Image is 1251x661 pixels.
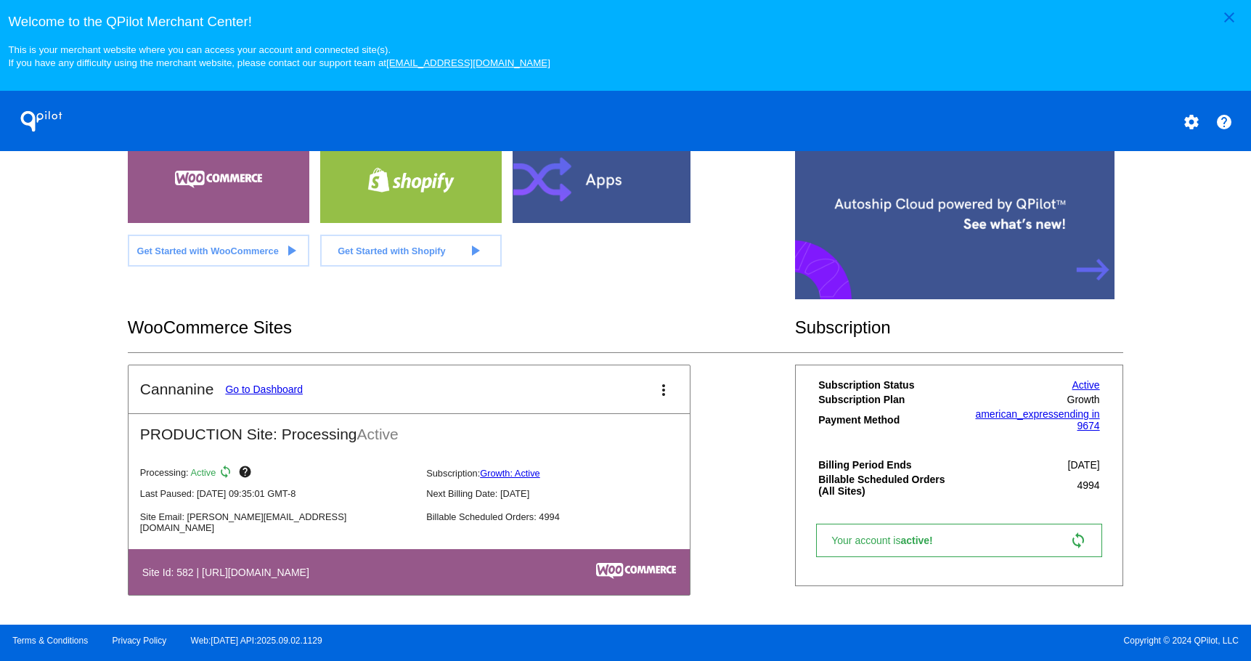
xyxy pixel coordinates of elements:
[113,636,167,646] a: Privacy Policy
[191,468,216,479] span: Active
[1183,113,1200,131] mat-icon: settings
[818,473,959,498] th: Billable Scheduled Orders (All Sites)
[140,488,415,499] p: Last Paused: [DATE] 09:35:01 GMT-8
[818,393,959,406] th: Subscription Plan
[1072,379,1100,391] a: Active
[638,636,1239,646] span: Copyright © 2024 QPilot, LLC
[191,636,322,646] a: Web:[DATE] API:2025.09.02.1129
[426,488,701,499] p: Next Billing Date: [DATE]
[8,14,1242,30] h3: Welcome to the QPilot Merchant Center!
[466,242,484,259] mat-icon: play_arrow
[338,246,446,256] span: Get Started with Shopify
[219,465,236,482] mat-icon: sync
[816,524,1101,557] a: Your account isactive! sync
[320,235,502,267] a: Get Started with Shopify
[426,511,701,522] p: Billable Scheduled Orders: 4994
[238,465,256,482] mat-icon: help
[831,535,948,546] span: Your account is
[12,636,88,646] a: Terms & Conditions
[1069,532,1087,549] mat-icon: sync
[282,242,300,259] mat-icon: play_arrow
[596,563,676,579] img: c53aa0e5-ae75-48aa-9bee-956650975ee5
[136,246,278,256] span: Get Started with WooCommerce
[818,407,959,432] th: Payment Method
[128,317,795,338] h2: WooCommerce Sites
[818,378,959,392] th: Subscription Status
[225,384,303,395] a: Go to Dashboard
[1221,9,1238,26] mat-icon: close
[1068,459,1100,471] span: [DATE]
[975,408,1099,431] a: american_expressending in 9674
[129,414,690,443] h2: PRODUCTION Site: Processing
[1067,394,1100,405] span: Growth
[975,408,1058,420] span: american_express
[480,468,540,479] a: Growth: Active
[12,107,70,136] h1: QPilot
[140,381,214,398] h2: Cannanine
[655,381,672,399] mat-icon: more_vert
[140,465,415,482] p: Processing:
[142,567,317,578] h4: Site Id: 582 | [URL][DOMAIN_NAME]
[8,44,550,68] small: This is your merchant website where you can access your account and connected site(s). If you hav...
[795,317,1124,338] h2: Subscription
[386,57,550,68] a: [EMAIL_ADDRESS][DOMAIN_NAME]
[128,235,309,267] a: Get Started with WooCommerce
[357,426,399,442] span: Active
[426,468,701,479] p: Subscription:
[818,458,959,471] th: Billing Period Ends
[1077,479,1099,491] span: 4994
[900,535,940,546] span: active!
[1215,113,1233,131] mat-icon: help
[140,511,415,533] p: Site Email: [PERSON_NAME][EMAIL_ADDRESS][DOMAIN_NAME]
